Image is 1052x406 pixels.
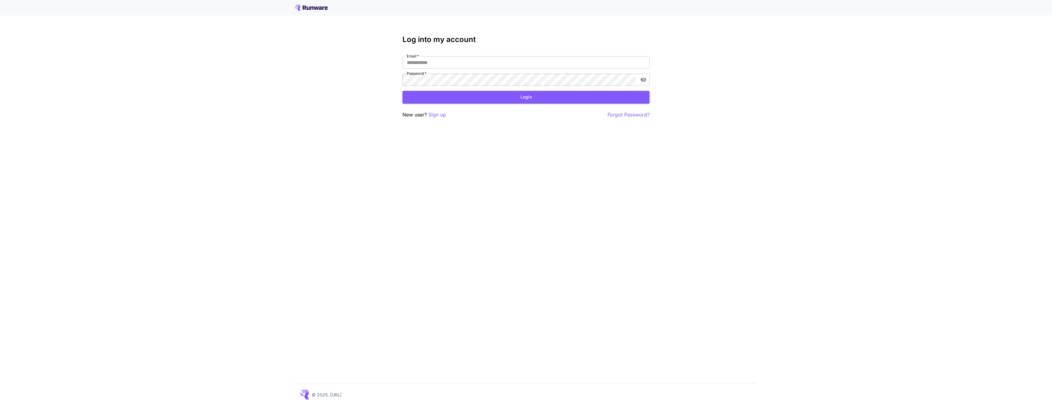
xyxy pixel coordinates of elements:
label: Password [407,71,427,76]
button: Sign up [428,111,446,119]
button: toggle password visibility [638,74,649,85]
button: Forgot Password? [608,111,650,119]
label: Email [407,53,419,59]
p: © 2025, [URL] [312,391,342,398]
h3: Log into my account [402,35,650,44]
p: New user? [402,111,446,119]
button: Login [402,91,650,104]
